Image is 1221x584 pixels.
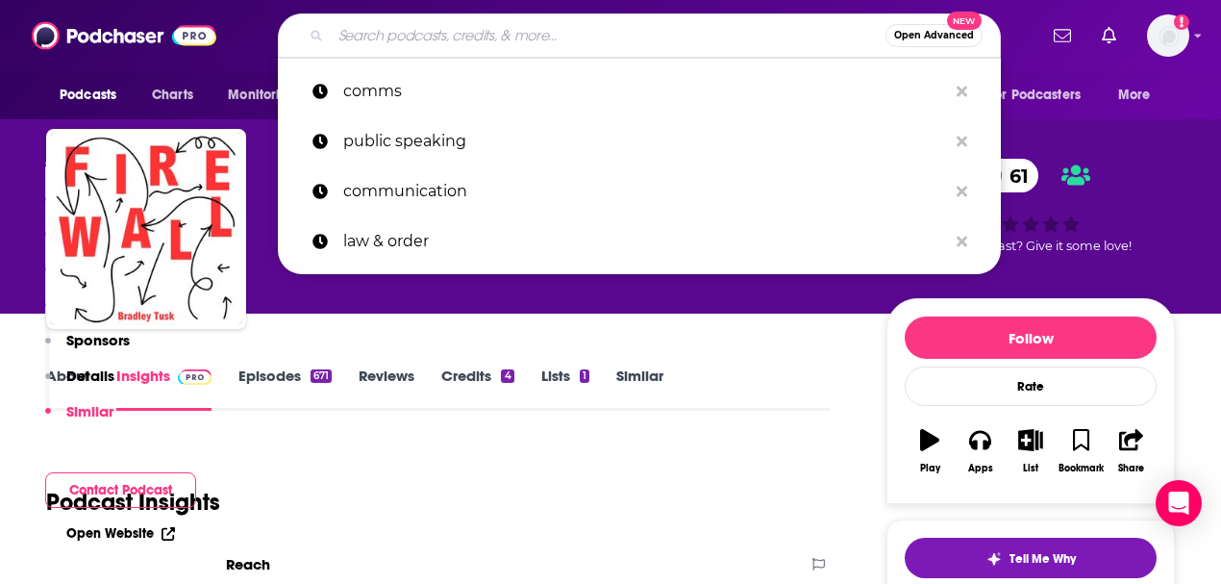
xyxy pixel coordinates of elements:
[988,82,1081,109] span: For Podcasters
[1056,417,1106,486] button: Bookmark
[343,116,947,166] p: public speaking
[1118,463,1144,474] div: Share
[885,24,983,47] button: Open AdvancedNew
[331,20,885,51] input: Search podcasts, credits, & more...
[441,367,513,411] a: Credits4
[343,166,947,216] p: communication
[905,538,1157,578] button: tell me why sparkleTell Me Why
[990,159,1038,192] span: 61
[1147,14,1189,57] span: Logged in as SusanHershberg
[1105,77,1175,114] button: open menu
[50,133,242,325] img: Firewall
[1059,463,1104,474] div: Bookmark
[905,417,955,486] button: Play
[580,369,589,383] div: 1
[976,77,1109,114] button: open menu
[45,367,114,402] button: Details
[968,463,993,474] div: Apps
[930,239,1132,253] span: Good podcast? Give it some love!
[278,116,1001,166] a: public speaking
[541,367,589,411] a: Lists1
[886,146,1175,266] div: 61Good podcast? Give it some love!
[66,367,114,385] p: Details
[278,216,1001,267] a: law & order
[1046,19,1079,52] a: Show notifications dropdown
[214,77,321,114] button: open menu
[905,367,1157,406] div: Rate
[501,369,513,383] div: 4
[46,77,141,114] button: open menu
[60,82,116,109] span: Podcasts
[905,317,1157,359] button: Follow
[226,555,270,573] h2: Reach
[894,31,974,40] span: Open Advanced
[343,66,947,116] p: comms
[238,367,332,411] a: Episodes671
[947,12,982,30] span: New
[66,402,113,420] p: Similar
[152,82,193,109] span: Charts
[278,166,1001,216] a: communication
[343,216,947,267] p: law & order
[971,159,1038,192] a: 61
[32,17,216,54] img: Podchaser - Follow, Share and Rate Podcasts
[228,82,296,109] span: Monitoring
[616,367,663,411] a: Similar
[278,13,1001,58] div: Search podcasts, credits, & more...
[955,417,1005,486] button: Apps
[1094,19,1124,52] a: Show notifications dropdown
[1107,417,1157,486] button: Share
[986,551,1002,567] img: tell me why sparkle
[1023,463,1038,474] div: List
[278,66,1001,116] a: comms
[920,463,940,474] div: Play
[1147,14,1189,57] img: User Profile
[1009,551,1076,567] span: Tell Me Why
[1174,14,1189,30] svg: Add a profile image
[45,402,113,438] button: Similar
[1118,82,1151,109] span: More
[311,369,332,383] div: 671
[359,367,414,411] a: Reviews
[1156,480,1202,526] div: Open Intercom Messenger
[139,77,205,114] a: Charts
[66,525,175,542] a: Open Website
[1147,14,1189,57] button: Show profile menu
[45,472,196,508] button: Contact Podcast
[1006,417,1056,486] button: List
